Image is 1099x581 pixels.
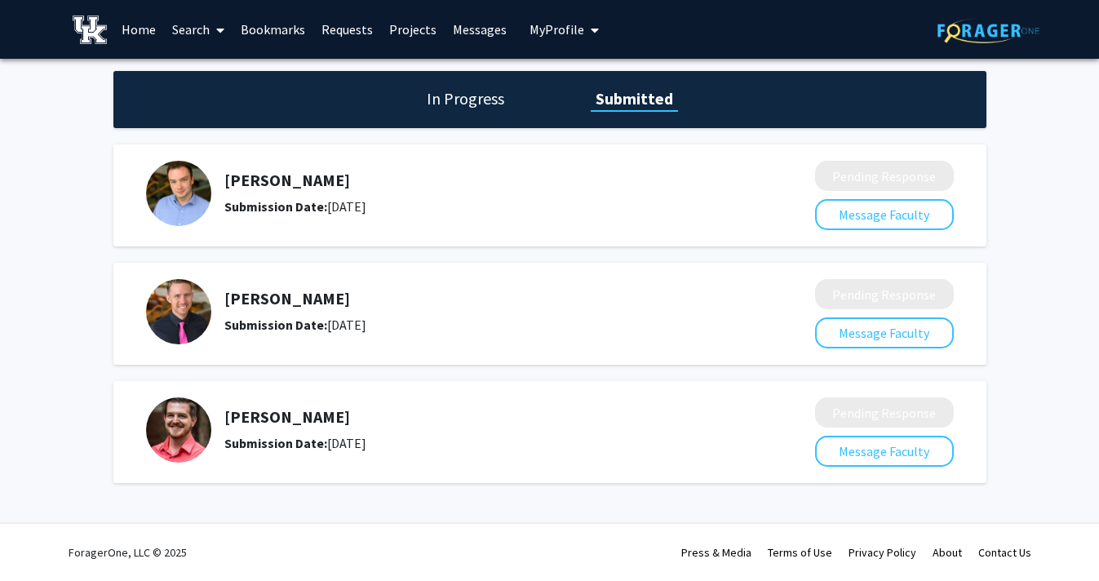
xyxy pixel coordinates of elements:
button: Message Faculty [815,436,954,467]
a: Projects [381,1,445,58]
div: ForagerOne, LLC © 2025 [69,524,187,581]
div: [DATE] [224,315,729,335]
img: Profile Picture [146,279,211,344]
a: Terms of Use [768,545,832,560]
span: My Profile [530,21,584,38]
b: Submission Date: [224,317,327,333]
a: About [933,545,962,560]
b: Submission Date: [224,198,327,215]
img: Profile Picture [146,161,211,226]
button: Pending Response [815,397,954,428]
button: Pending Response [815,279,954,309]
img: ForagerOne Logo [937,18,1039,43]
h5: [PERSON_NAME] [224,171,729,190]
a: Search [164,1,233,58]
h1: In Progress [422,87,509,110]
button: Pending Response [815,161,954,191]
a: Bookmarks [233,1,313,58]
a: Message Faculty [815,206,954,223]
iframe: Chat [12,508,69,569]
button: Message Faculty [815,199,954,230]
b: Submission Date: [224,435,327,451]
a: Message Faculty [815,443,954,459]
img: University of Kentucky Logo [73,16,108,44]
h1: Submitted [591,87,678,110]
button: Message Faculty [815,317,954,348]
a: Messages [445,1,515,58]
a: Home [113,1,164,58]
div: [DATE] [224,433,729,453]
a: Requests [313,1,381,58]
h5: [PERSON_NAME] [224,407,729,427]
a: Contact Us [978,545,1031,560]
img: Profile Picture [146,397,211,463]
a: Press & Media [681,545,751,560]
a: Message Faculty [815,325,954,341]
h5: [PERSON_NAME] [224,289,729,308]
div: [DATE] [224,197,729,216]
a: Privacy Policy [849,545,916,560]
